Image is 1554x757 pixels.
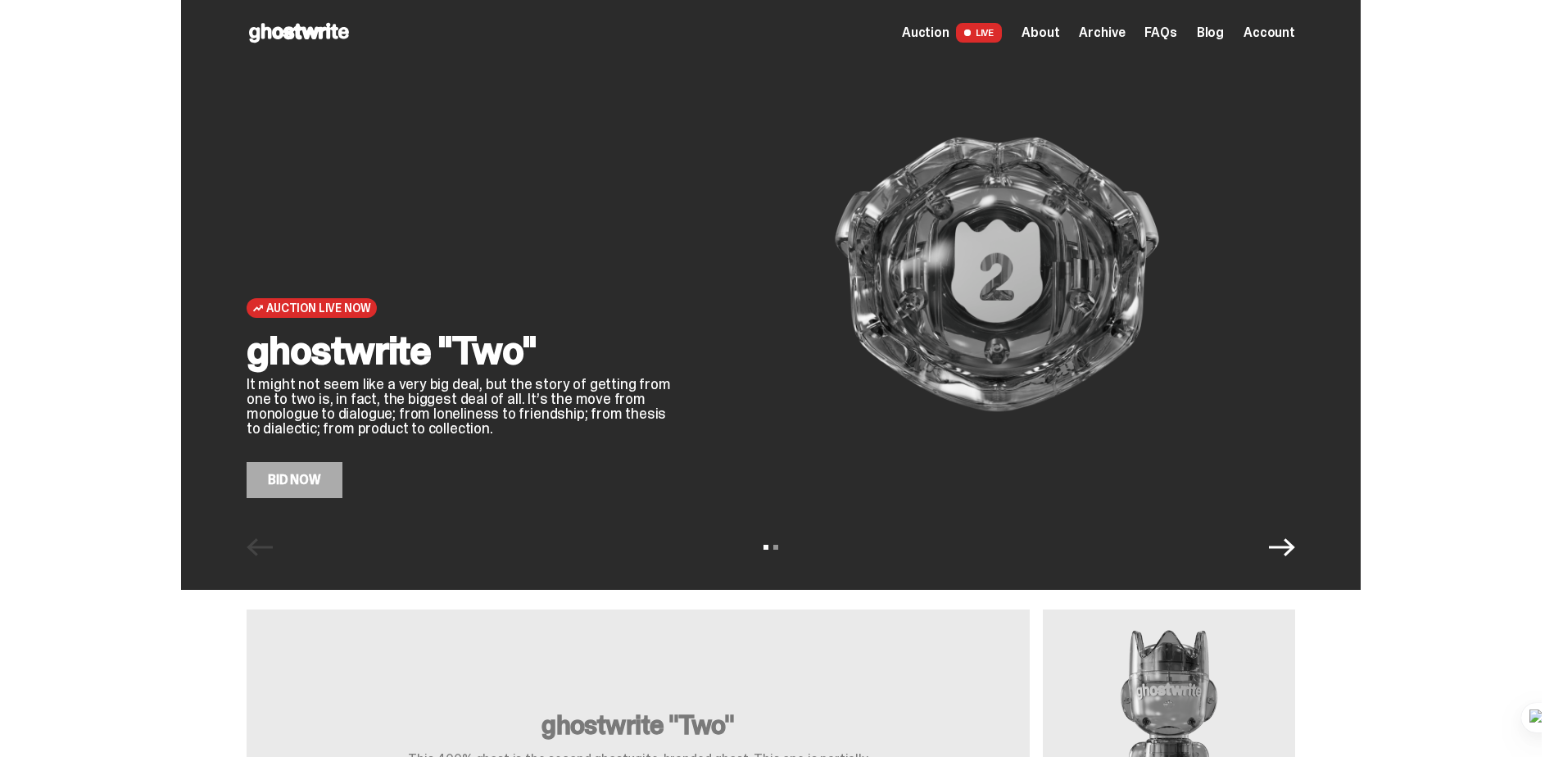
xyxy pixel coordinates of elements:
[956,23,1003,43] span: LIVE
[1197,26,1224,39] a: Blog
[266,301,370,315] span: Auction Live Now
[247,377,673,436] p: It might not seem like a very big deal, but the story of getting from one to two is, in fact, the...
[1144,26,1176,39] a: FAQs
[763,545,768,550] button: View slide 1
[902,26,949,39] span: Auction
[773,545,778,550] button: View slide 2
[902,23,1002,43] a: Auction LIVE
[1079,26,1125,39] a: Archive
[247,331,673,370] h2: ghostwrite "Two"
[1244,26,1295,39] a: Account
[1022,26,1059,39] a: About
[699,51,1295,498] img: ghostwrite "Two"
[376,712,900,738] h3: ghostwrite "Two"
[1269,534,1295,560] button: Next
[247,462,342,498] a: Bid Now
